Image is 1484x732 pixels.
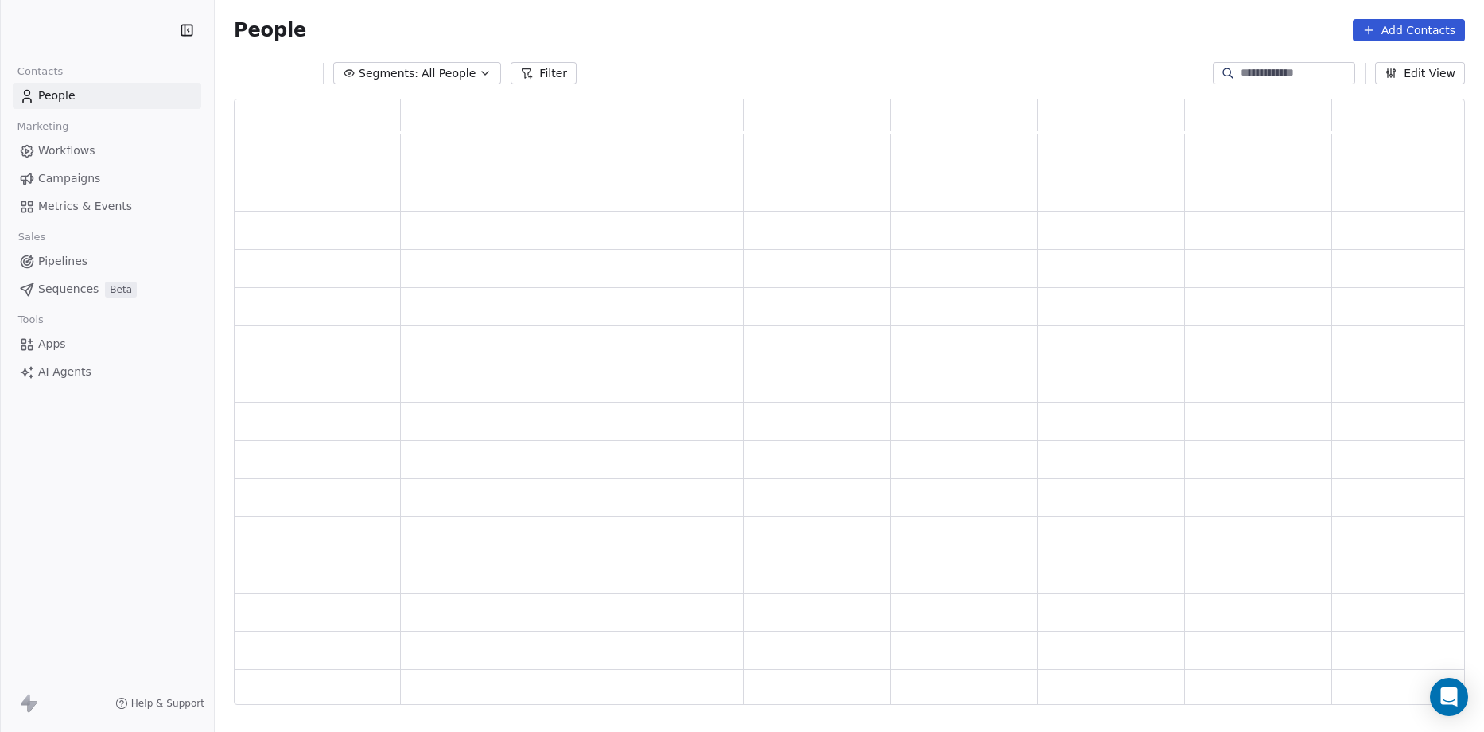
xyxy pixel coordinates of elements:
[38,336,66,352] span: Apps
[38,142,95,159] span: Workflows
[511,62,577,84] button: Filter
[10,115,76,138] span: Marketing
[11,308,50,332] span: Tools
[11,225,52,249] span: Sales
[1353,19,1465,41] button: Add Contacts
[38,198,132,215] span: Metrics & Events
[13,138,201,164] a: Workflows
[38,170,100,187] span: Campaigns
[234,18,306,42] span: People
[105,282,137,298] span: Beta
[13,165,201,192] a: Campaigns
[1375,62,1465,84] button: Edit View
[38,88,76,104] span: People
[131,697,204,710] span: Help & Support
[38,253,87,270] span: Pipelines
[13,276,201,302] a: SequencesBeta
[13,331,201,357] a: Apps
[359,65,418,82] span: Segments:
[422,65,476,82] span: All People
[235,134,1479,706] div: grid
[13,248,201,274] a: Pipelines
[13,83,201,109] a: People
[38,281,99,298] span: Sequences
[13,359,201,385] a: AI Agents
[10,60,70,84] span: Contacts
[115,697,204,710] a: Help & Support
[13,193,201,220] a: Metrics & Events
[1430,678,1468,716] div: Open Intercom Messenger
[38,364,91,380] span: AI Agents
